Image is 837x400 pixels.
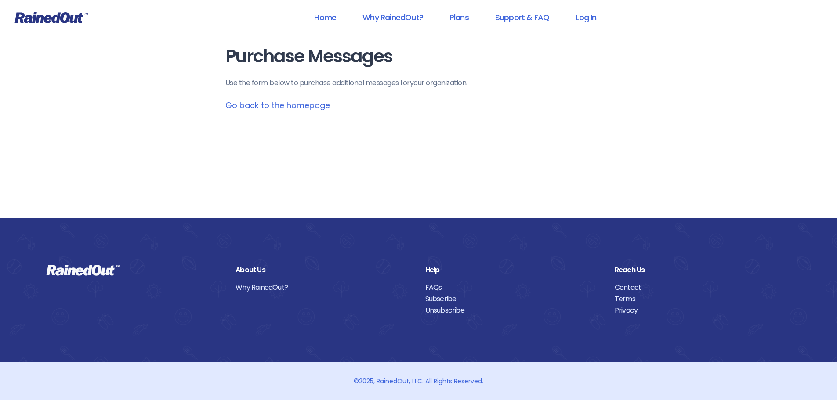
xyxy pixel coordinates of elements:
[564,7,608,27] a: Log In
[351,7,435,27] a: Why RainedOut?
[484,7,561,27] a: Support & FAQ
[615,305,791,316] a: Privacy
[425,305,601,316] a: Unsubscribe
[615,293,791,305] a: Terms
[615,264,791,276] div: Reach Us
[425,293,601,305] a: Subscribe
[225,100,330,111] a: Go back to the homepage
[425,282,601,293] a: FAQs
[236,282,412,293] a: Why RainedOut?
[425,264,601,276] div: Help
[438,7,480,27] a: Plans
[615,282,791,293] a: Contact
[225,78,612,88] p: Use the form below to purchase additional messages for your organization .
[236,264,412,276] div: About Us
[225,47,612,66] h1: Purchase Messages
[303,7,348,27] a: Home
